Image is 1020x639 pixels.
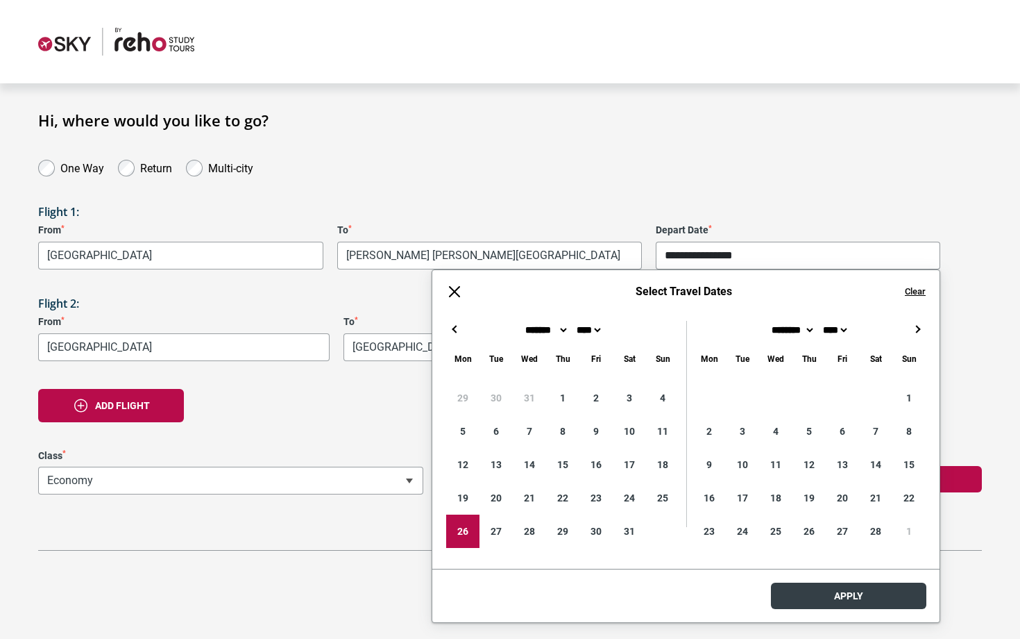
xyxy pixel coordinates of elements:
[38,389,184,422] button: Add flight
[613,351,646,367] div: Saturday
[759,448,792,481] div: 11
[792,515,826,548] div: 26
[759,481,792,515] div: 18
[446,321,463,338] button: ←
[546,448,579,481] div: 15
[38,316,330,328] label: From
[479,351,513,367] div: Tuesday
[446,351,479,367] div: Monday
[892,481,926,515] div: 22
[859,448,892,481] div: 14
[692,351,726,367] div: Monday
[513,448,546,481] div: 14
[513,415,546,448] div: 7
[759,515,792,548] div: 25
[771,583,926,609] button: Apply
[39,242,323,269] span: Melbourne, Australia
[759,415,792,448] div: 4
[759,351,792,367] div: Wednesday
[892,351,926,367] div: Sunday
[826,481,859,515] div: 20
[579,415,613,448] div: 9
[905,285,926,298] button: Clear
[513,351,546,367] div: Wednesday
[446,515,479,548] div: 26
[792,351,826,367] div: Thursday
[38,467,423,495] span: Economy
[546,415,579,448] div: 8
[513,481,546,515] div: 21
[892,415,926,448] div: 8
[726,448,759,481] div: 10
[792,448,826,481] div: 12
[38,333,330,361] span: Buenos Aires, Argentina
[613,515,646,548] div: 31
[826,415,859,448] div: 6
[792,415,826,448] div: 5
[479,481,513,515] div: 20
[579,515,613,548] div: 30
[579,448,613,481] div: 16
[579,351,613,367] div: Friday
[60,158,104,175] label: One Way
[646,448,679,481] div: 18
[692,448,726,481] div: 9
[477,285,891,298] h6: Select Travel Dates
[726,351,759,367] div: Tuesday
[579,381,613,415] div: 2
[337,224,642,236] label: To
[479,515,513,548] div: 27
[338,242,641,269] span: Santiago, Chile
[726,481,759,515] div: 17
[692,415,726,448] div: 2
[546,515,579,548] div: 29
[892,515,926,548] div: 1
[208,158,253,175] label: Multi-city
[726,515,759,548] div: 24
[39,334,329,360] span: Buenos Aires, Argentina
[446,381,479,415] div: 29
[446,481,479,515] div: 19
[859,515,892,548] div: 28
[140,158,172,175] label: Return
[692,481,726,515] div: 16
[646,351,679,367] div: Sunday
[826,448,859,481] div: 13
[38,224,323,236] label: From
[726,415,759,448] div: 3
[826,515,859,548] div: 27
[613,481,646,515] div: 24
[546,481,579,515] div: 22
[546,351,579,367] div: Thursday
[38,242,323,269] span: Melbourne, Australia
[337,242,642,269] span: Santiago, Chile
[859,351,892,367] div: Saturday
[892,381,926,415] div: 1
[579,481,613,515] div: 23
[909,321,926,338] button: →
[859,481,892,515] div: 21
[343,333,635,361] span: Melbourne, Australia
[513,515,546,548] div: 28
[479,415,513,448] div: 6
[39,467,423,494] span: Economy
[859,415,892,448] div: 7
[646,381,679,415] div: 4
[38,206,982,219] h3: Flight 1:
[826,351,859,367] div: Friday
[646,415,679,448] div: 11
[892,448,926,481] div: 15
[792,481,826,515] div: 19
[38,450,423,462] label: Class
[656,224,941,236] label: Depart Date
[38,111,982,129] h1: Hi, where would you like to go?
[613,381,646,415] div: 3
[479,448,513,481] div: 13
[343,316,635,328] label: To
[692,515,726,548] div: 23
[38,297,982,310] h3: Flight 2:
[613,448,646,481] div: 17
[446,415,479,448] div: 5
[513,381,546,415] div: 31
[613,415,646,448] div: 10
